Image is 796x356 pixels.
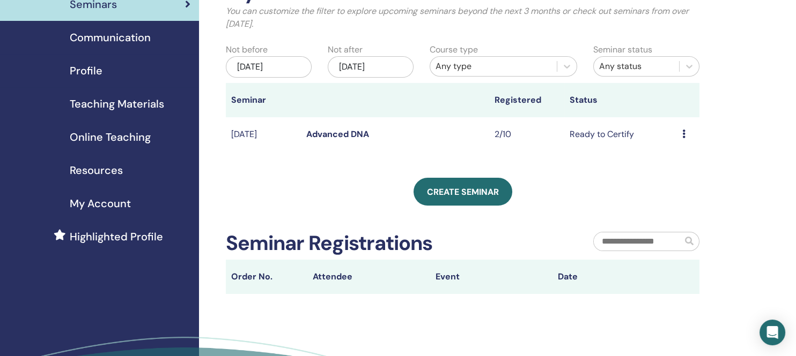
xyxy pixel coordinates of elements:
[489,83,564,117] th: Registered
[564,83,677,117] th: Status
[70,96,164,112] span: Teaching Materials
[414,178,512,206] a: Create seminar
[328,43,363,56] label: Not after
[489,117,564,152] td: 2/10
[226,260,307,294] th: Order No.
[599,60,674,73] div: Any status
[226,83,301,117] th: Seminar
[306,128,369,140] a: Advanced DNA
[328,56,414,78] div: [DATE]
[70,129,151,145] span: Online Teaching
[307,260,430,294] th: Attendee
[436,60,551,73] div: Any type
[70,162,123,178] span: Resources
[564,117,677,152] td: Ready to Certify
[430,260,552,294] th: Event
[70,29,151,46] span: Communication
[70,195,131,211] span: My Account
[760,320,785,345] div: Open Intercom Messenger
[552,260,675,294] th: Date
[70,63,102,79] span: Profile
[427,186,499,198] span: Create seminar
[226,231,432,256] h2: Seminar Registrations
[226,43,268,56] label: Not before
[226,56,312,78] div: [DATE]
[70,229,163,245] span: Highlighted Profile
[430,43,478,56] label: Course type
[226,5,699,31] p: You can customize the filter to explore upcoming seminars beyond the next 3 months or check out s...
[593,43,652,56] label: Seminar status
[226,117,301,152] td: [DATE]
